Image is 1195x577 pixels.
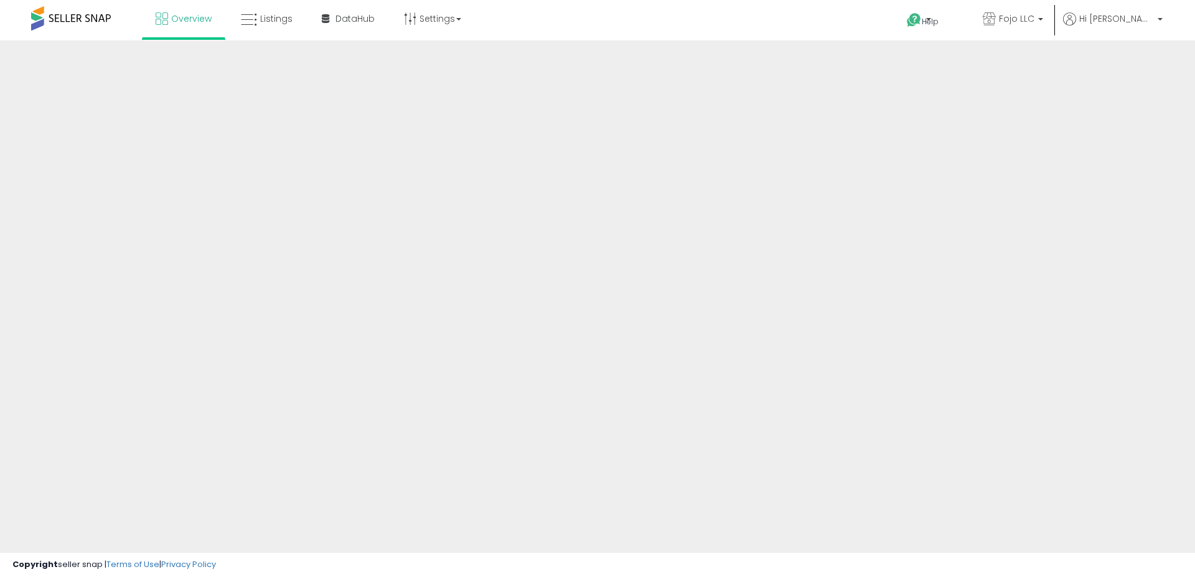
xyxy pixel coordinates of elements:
span: Help [922,16,939,27]
span: Listings [260,12,293,25]
span: Fojo LLC [999,12,1034,25]
a: Hi [PERSON_NAME] [1063,12,1163,40]
a: Help [897,3,963,40]
i: Get Help [906,12,922,28]
span: Overview [171,12,212,25]
span: Hi [PERSON_NAME] [1079,12,1154,25]
span: DataHub [335,12,375,25]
